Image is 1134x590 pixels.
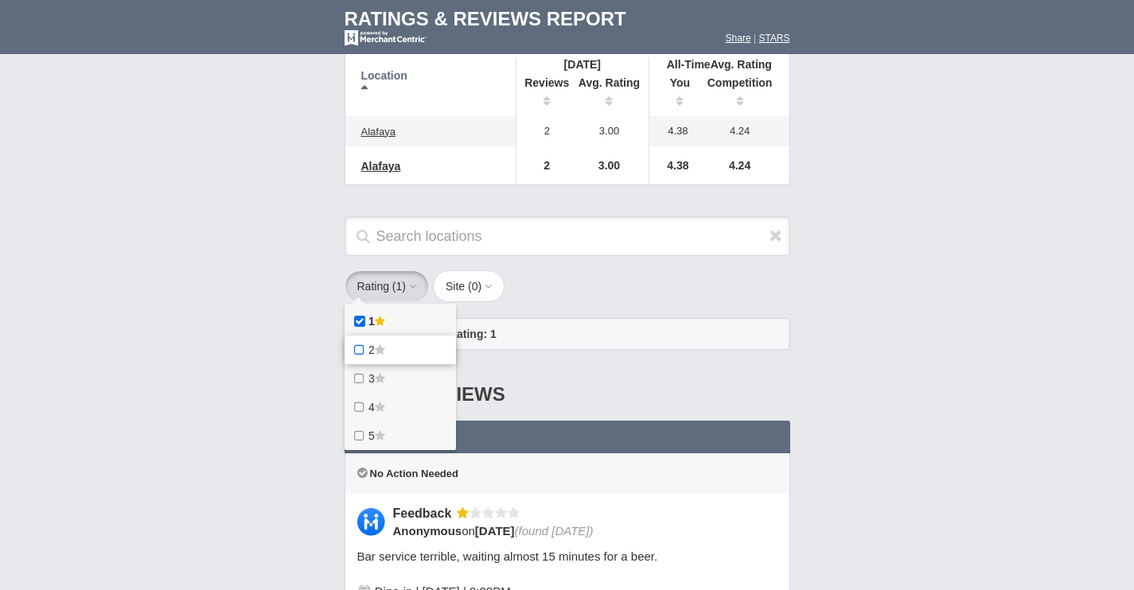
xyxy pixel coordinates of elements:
th: Avg. Rating [649,57,789,72]
span: (found [DATE]) [515,524,594,538]
span: 5 [368,429,375,442]
div: Rating: 1 [431,319,789,349]
button: Site (0) [433,270,505,302]
button: Rating (1) [345,270,430,302]
td: 4.38 [649,116,699,146]
th: [DATE] [516,57,649,72]
th: Location: activate to sort column descending [345,57,516,116]
div: Feedback [393,505,458,522]
span: All-Time [667,58,711,71]
span: Bar service terrible, waiting almost 15 minutes for a beer. [357,549,658,563]
span: 1 [368,315,375,328]
img: mc-powered-by-logo-white-103.png [345,30,427,46]
span: No Action Needed [357,468,458,479]
div: 1-Star Reviews [345,368,790,421]
td: 4.38 [649,146,699,184]
span: Alafaya [361,160,401,173]
span: [DATE] [475,524,515,538]
a: Share [726,33,751,44]
span: 1 [396,280,403,293]
th: Avg. Rating: activate to sort column ascending [570,72,649,116]
td: 3.00 [570,116,649,146]
td: 4.24 [699,116,789,146]
div: on [393,522,767,539]
td: 2 [516,146,570,184]
td: 4.24 [699,146,789,184]
span: | [754,33,756,44]
span: Anonymous [393,524,462,538]
td: 3.00 [570,146,649,184]
th: Competition: activate to sort column ascending [699,72,789,116]
span: 4 [368,401,375,413]
a: Alafaya [353,157,409,176]
th: Reviews: activate to sort column ascending [516,72,570,116]
span: 3 [368,372,375,385]
span: Alafaya [361,126,396,138]
span: 2 [368,344,375,356]
th: You: activate to sort column ascending [649,72,699,116]
img: Feedback [357,508,385,536]
a: STARS [758,33,789,44]
a: Alafaya [353,122,403,142]
span: 0 [472,280,478,293]
td: 2 [516,116,570,146]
